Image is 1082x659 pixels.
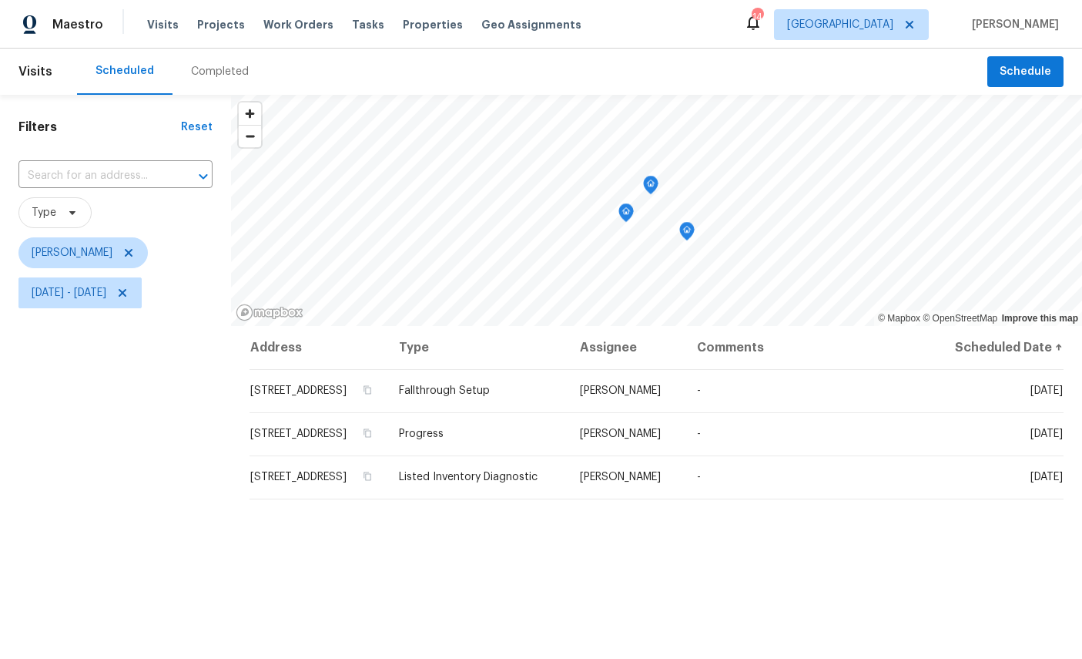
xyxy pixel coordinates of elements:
[643,176,658,200] div: Map marker
[250,429,347,439] span: [STREET_ADDRESS]
[697,385,701,396] span: -
[1030,385,1063,396] span: [DATE]
[52,17,103,32] span: Maestro
[193,166,214,187] button: Open
[32,205,56,220] span: Type
[752,9,762,25] div: 14
[1030,429,1063,439] span: [DATE]
[966,17,1059,32] span: [PERSON_NAME]
[399,385,490,396] span: Fallthrough Setup
[685,326,929,369] th: Comments
[197,17,245,32] span: Projects
[191,64,249,79] div: Completed
[250,472,347,482] span: [STREET_ADDRESS]
[580,429,661,439] span: [PERSON_NAME]
[250,326,387,369] th: Address
[360,426,374,440] button: Copy Address
[399,429,444,439] span: Progress
[1030,472,1063,482] span: [DATE]
[697,429,701,439] span: -
[568,326,685,369] th: Assignee
[147,17,179,32] span: Visits
[239,125,261,147] button: Zoom out
[239,126,261,147] span: Zoom out
[236,304,303,321] a: Mapbox homepage
[697,472,701,482] span: -
[360,469,374,483] button: Copy Address
[930,326,1064,369] th: Scheduled Date ↑
[1002,313,1078,324] a: Improve this map
[399,472,538,482] span: Listed Inventory Diagnostic
[580,385,661,396] span: [PERSON_NAME]
[1000,62,1051,82] span: Schedule
[679,222,695,246] div: Map marker
[878,313,920,324] a: Mapbox
[239,103,261,125] button: Zoom in
[18,55,52,89] span: Visits
[95,63,154,79] div: Scheduled
[618,203,634,227] div: Map marker
[263,17,333,32] span: Work Orders
[403,17,463,32] span: Properties
[181,119,213,135] div: Reset
[32,245,112,261] span: [PERSON_NAME]
[360,383,374,397] button: Copy Address
[18,119,181,135] h1: Filters
[923,313,997,324] a: OpenStreetMap
[32,285,106,301] span: [DATE] - [DATE]
[18,164,169,188] input: Search for an address...
[231,95,1082,326] canvas: Map
[787,17,893,32] span: [GEOGRAPHIC_DATA]
[352,19,384,30] span: Tasks
[481,17,581,32] span: Geo Assignments
[987,56,1064,88] button: Schedule
[580,472,661,482] span: [PERSON_NAME]
[387,326,568,369] th: Type
[250,385,347,396] span: [STREET_ADDRESS]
